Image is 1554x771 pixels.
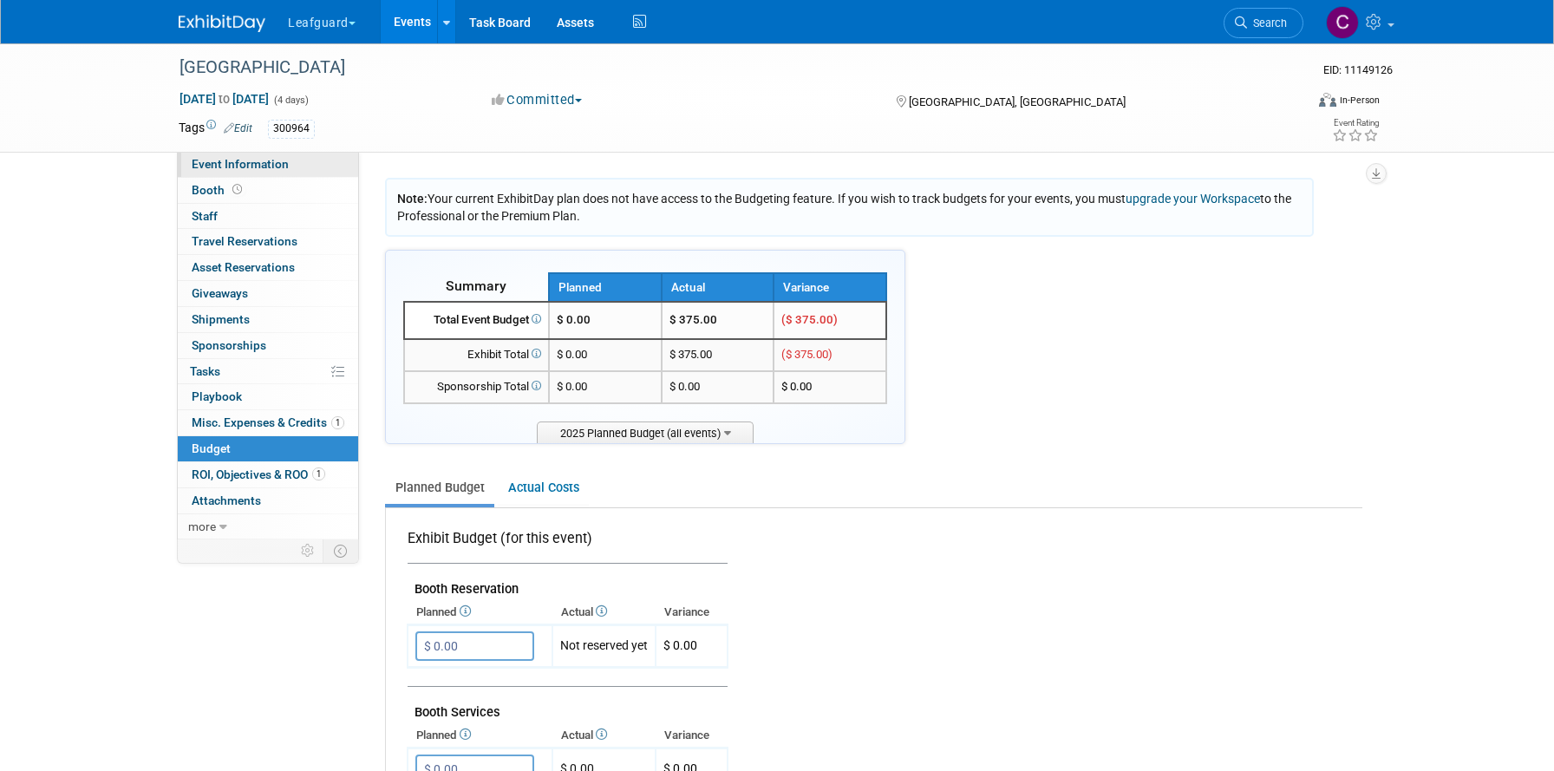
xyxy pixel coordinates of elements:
span: Booth [192,183,245,197]
th: Variance [774,273,886,302]
td: Tags [179,119,252,139]
a: Travel Reservations [178,229,358,254]
span: [DATE] [DATE] [179,91,270,107]
span: $ 0.00 [557,380,587,393]
img: Clayton Stackpole [1326,6,1359,39]
a: Actual Costs [498,472,589,504]
th: Variance [656,723,728,748]
a: Sponsorships [178,333,358,358]
span: Summary [446,278,506,294]
a: Shipments [178,307,358,332]
a: Misc. Expenses & Credits1 [178,410,358,435]
span: Staff [192,209,218,223]
span: (4 days) [272,95,309,106]
span: Event ID: 11149126 [1323,63,1393,76]
span: Shipments [192,312,250,326]
span: $ 0.00 [663,638,697,652]
div: Exhibit Total [412,347,541,363]
td: Personalize Event Tab Strip [293,539,323,562]
img: Format-Inperson.png [1319,93,1336,107]
img: ExhibitDay [179,15,265,32]
th: Planned [549,273,662,302]
span: Asset Reservations [192,260,295,274]
th: Actual [552,723,656,748]
a: Staff [178,204,358,229]
div: Sponsorship Total [412,379,541,395]
span: ($ 375.00) [781,348,832,361]
th: Variance [656,600,728,624]
span: Playbook [192,389,242,403]
a: Event Information [178,152,358,177]
span: Event Information [192,157,289,171]
div: [GEOGRAPHIC_DATA] [173,52,1277,83]
a: Edit [224,122,252,134]
div: Event Rating [1332,119,1379,127]
span: Travel Reservations [192,234,297,248]
span: Giveaways [192,286,248,300]
span: Sponsorships [192,338,266,352]
span: Misc. Expenses & Credits [192,415,344,429]
a: upgrade your Workspace [1126,192,1260,206]
a: more [178,514,358,539]
td: Toggle Event Tabs [323,539,359,562]
span: $ 0.00 [557,313,591,326]
span: Tasks [190,364,220,378]
span: Note: [397,192,428,206]
a: Planned Budget [385,472,494,504]
span: to [216,92,232,106]
span: [GEOGRAPHIC_DATA], [GEOGRAPHIC_DATA] [909,95,1126,108]
th: Actual [552,600,656,624]
td: Booth Services [408,687,728,724]
span: 2025 Planned Budget (all events) [537,421,754,443]
span: 1 [331,416,344,429]
a: Attachments [178,488,358,513]
div: Total Event Budget [412,312,541,329]
th: Actual [662,273,774,302]
span: $ 0.00 [781,380,812,393]
td: $ 375.00 [662,302,774,339]
button: Committed [486,91,589,109]
td: $ 0.00 [662,371,774,403]
td: $ 375.00 [662,339,774,371]
div: Exhibit Budget (for this event) [408,529,721,558]
div: 300964 [268,120,315,138]
span: ($ 375.00) [781,313,838,326]
span: Your current ExhibitDay plan does not have access to the Budgeting feature. If you wish to track ... [397,192,1291,223]
a: ROI, Objectives & ROO1 [178,462,358,487]
td: Booth Reservation [408,564,728,601]
a: Asset Reservations [178,255,358,280]
a: Giveaways [178,281,358,306]
span: more [188,519,216,533]
span: Search [1247,16,1287,29]
td: Not reserved yet [552,625,656,668]
a: Playbook [178,384,358,409]
span: Attachments [192,493,261,507]
th: Planned [408,600,552,624]
a: Booth [178,178,358,203]
div: Event Format [1201,90,1380,116]
a: Budget [178,436,358,461]
div: In-Person [1339,94,1380,107]
th: Planned [408,723,552,748]
span: Budget [192,441,231,455]
span: Booth not reserved yet [229,183,245,196]
a: Tasks [178,359,358,384]
span: $ 0.00 [557,348,587,361]
span: ROI, Objectives & ROO [192,467,325,481]
a: Search [1224,8,1303,38]
span: 1 [312,467,325,480]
